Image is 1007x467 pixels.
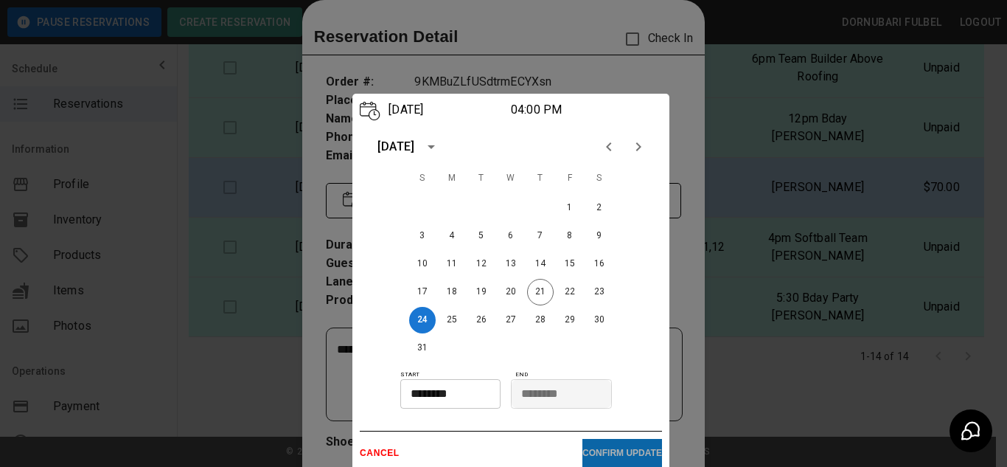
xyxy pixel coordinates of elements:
p: 04:00 PM [511,101,637,119]
button: 2 [586,195,613,221]
input: Choose time, selected time is 6:00 PM [511,379,602,409]
button: 22 [557,279,583,305]
p: CANCEL [360,448,582,458]
button: 30 [586,307,613,333]
button: 4 [439,223,465,249]
button: 6 [498,223,524,249]
button: 29 [557,307,583,333]
button: CONFIRM UPDATE [582,439,662,467]
p: START [400,370,511,379]
button: 11 [439,251,465,277]
p: [DATE] [385,101,511,119]
button: 24 [409,307,436,333]
span: Tuesday [468,164,495,193]
button: 25 [439,307,465,333]
button: Next month [624,132,653,162]
button: 3 [409,223,436,249]
button: 5 [468,223,495,249]
button: 7 [527,223,554,249]
button: 14 [527,251,554,277]
button: 15 [557,251,583,277]
span: Thursday [527,164,554,193]
button: 27 [498,307,524,333]
img: Vector [360,101,380,121]
span: Monday [439,164,465,193]
button: 26 [468,307,495,333]
button: 17 [409,279,436,305]
button: 8 [557,223,583,249]
button: 20 [498,279,524,305]
button: 13 [498,251,524,277]
p: END [515,370,662,379]
button: 23 [586,279,613,305]
button: 21 [527,279,554,305]
span: Sunday [409,164,436,193]
span: Wednesday [498,164,524,193]
button: 19 [468,279,495,305]
button: Previous month [594,132,624,162]
button: 18 [439,279,465,305]
button: 10 [409,251,436,277]
div: [DATE] [377,138,414,156]
input: Choose time, selected time is 4:00 PM [400,379,491,409]
span: Saturday [586,164,613,193]
button: 16 [586,251,613,277]
button: 31 [409,335,436,362]
p: CONFIRM UPDATE [582,448,662,458]
button: 1 [557,195,583,221]
button: 28 [527,307,554,333]
button: 12 [468,251,495,277]
button: 9 [586,223,613,249]
button: calendar view is open, switch to year view [419,134,444,159]
span: Friday [557,164,583,193]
